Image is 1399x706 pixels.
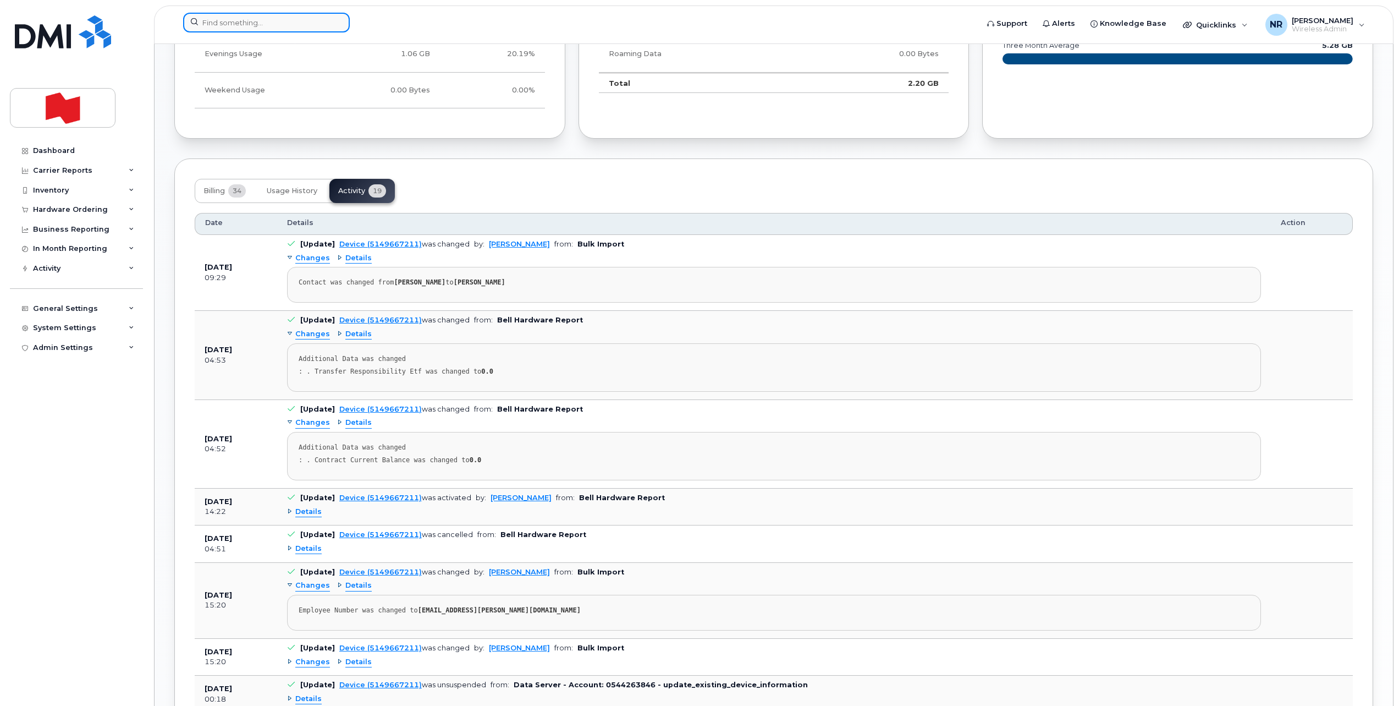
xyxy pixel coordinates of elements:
div: was changed [339,568,470,576]
b: Data Server - Account: 0544263846 - update_existing_device_information [514,681,808,689]
div: was activated [339,494,471,502]
td: 0.00% [440,73,545,108]
a: [PERSON_NAME] [489,644,550,652]
div: Additional Data was changed [299,444,1249,452]
span: by: [474,240,484,248]
div: was unsuspended [339,681,486,689]
div: was changed [339,316,470,324]
b: Bulk Import [577,568,624,576]
b: [DATE] [205,497,232,506]
b: Bulk Import [577,644,624,652]
span: Details [295,544,322,554]
span: Changes [295,253,330,264]
b: Bell Hardware Report [497,316,583,324]
span: Changes [295,581,330,591]
span: from: [554,644,573,652]
a: Knowledge Base [1083,13,1174,35]
b: [Update] [300,316,335,324]
strong: [PERSON_NAME] [394,278,445,286]
td: Roaming Data [599,36,795,72]
b: Bell Hardware Report [497,405,583,413]
span: Details [345,253,372,264]
b: [Update] [300,240,335,248]
a: [PERSON_NAME] [489,240,550,248]
td: 2.20 GB [795,73,949,94]
div: Additional Data was changed [299,355,1249,363]
b: Bulk Import [577,240,624,248]
div: was changed [339,405,470,413]
span: Details [345,418,372,428]
div: : . Transfer Responsibility Etf was changed to [299,368,1249,376]
a: Support [979,13,1035,35]
div: 04:51 [205,544,267,554]
b: [DATE] [205,648,232,656]
span: Wireless Admin [1292,25,1353,34]
span: Support [996,18,1027,29]
span: Details [295,694,322,704]
div: was changed [339,240,470,248]
a: Device (5149667211) [339,316,422,324]
b: Bell Hardware Report [500,530,586,539]
a: [PERSON_NAME] [489,568,550,576]
span: Details [345,329,372,340]
span: Details [295,507,322,517]
div: 15:20 [205,657,267,667]
a: Device (5149667211) [339,405,422,413]
div: Contact was changed from to [299,278,1249,287]
strong: 0.0 [470,456,482,464]
a: Device (5149667211) [339,568,422,576]
span: from: [474,405,493,413]
span: from: [556,494,575,502]
span: by: [474,568,484,576]
b: [Update] [300,405,335,413]
span: by: [474,644,484,652]
div: 00:18 [205,694,267,704]
div: : . Contract Current Balance was changed to [299,456,1249,464]
b: [Update] [300,644,335,652]
span: from: [474,316,493,324]
div: was changed [339,644,470,652]
b: [Update] [300,530,335,539]
text: 5.28 GB [1322,41,1353,50]
div: 14:22 [205,507,267,517]
div: 04:52 [205,444,267,454]
span: from: [477,530,496,539]
b: [DATE] [205,346,232,354]
div: Employee Number was changed to [299,606,1249,615]
strong: 0.0 [481,368,493,375]
b: [DATE] [205,435,232,443]
b: [Update] [300,681,335,689]
span: by: [476,494,486,502]
td: 20.19% [440,36,545,72]
span: Quicklinks [1196,20,1236,29]
span: from: [491,681,509,689]
b: [Update] [300,494,335,502]
div: 09:29 [205,273,267,283]
span: Changes [295,418,330,428]
span: Details [345,657,372,667]
text: three month average [1002,41,1079,50]
span: Alerts [1052,18,1075,29]
div: 04:53 [205,355,267,365]
b: Bell Hardware Report [579,494,665,502]
div: Quicklinks [1175,14,1255,36]
th: Action [1271,213,1353,235]
span: Details [345,581,372,591]
td: 0.00 Bytes [795,36,949,72]
a: Device (5149667211) [339,530,422,539]
span: Date [205,218,223,228]
tr: Friday from 6:00pm to Monday 8:00am [195,73,545,108]
strong: [EMAIL_ADDRESS][PERSON_NAME][DOMAIN_NAME] [418,606,581,614]
span: Usage History [267,187,317,195]
span: Details [287,218,313,228]
b: [DATE] [205,591,232,599]
div: 15:20 [205,600,267,610]
td: Total [599,73,795,94]
a: Alerts [1035,13,1083,35]
span: from: [554,568,573,576]
a: Device (5149667211) [339,644,422,652]
a: Device (5149667211) [339,494,422,502]
td: Evenings Usage [195,36,323,72]
span: Changes [295,657,330,667]
b: [Update] [300,568,335,576]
